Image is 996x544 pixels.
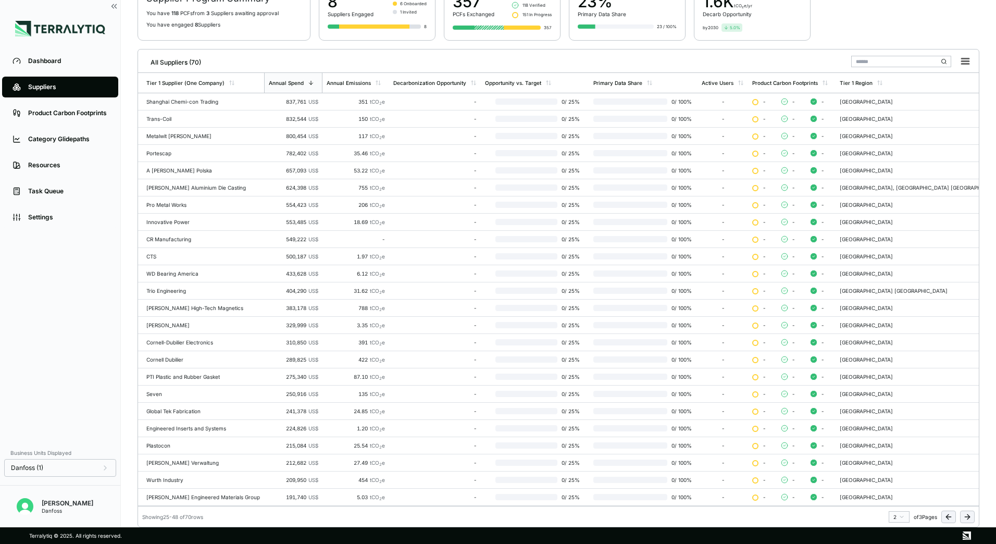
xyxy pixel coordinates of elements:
[15,21,105,36] img: Logo
[379,221,382,226] sub: 2
[393,219,477,225] div: -
[557,339,585,345] span: 0 / 25 %
[28,135,108,143] div: Category Glidepaths
[393,356,477,363] div: -
[142,54,201,67] div: All Suppliers (70)
[268,408,318,414] div: 241,378
[146,133,260,139] div: Metalwit [PERSON_NAME]
[370,408,385,414] span: tCO e
[308,219,318,225] span: US$
[393,202,477,208] div: -
[393,374,477,380] div: -
[327,116,385,122] div: 150
[379,273,382,278] sub: 2
[370,133,385,139] span: tCO e
[379,325,382,329] sub: 2
[821,219,824,225] span: -
[763,270,766,277] span: -
[763,288,766,294] span: -
[379,170,382,175] sub: 2
[308,202,318,208] span: US$
[821,356,824,363] span: -
[268,133,318,139] div: 800,454
[28,83,108,91] div: Suppliers
[667,184,693,191] span: 0 / 100 %
[370,98,385,105] span: tCO e
[28,213,108,221] div: Settings
[146,21,302,28] p: You have engaged Suppliers
[327,184,385,191] div: 755
[667,116,693,122] span: 0 / 100 %
[578,11,626,17] div: Primary Data Share
[370,391,385,397] span: tCO e
[702,305,744,311] div: -
[370,116,385,122] span: tCO e
[667,236,693,242] span: 0 / 100 %
[792,202,795,208] span: -
[327,374,385,380] div: 87.10
[702,98,744,105] div: -
[821,98,824,105] span: -
[308,133,318,139] span: US$
[146,374,260,380] div: PTI Plastic and Rubber Gasket
[268,167,318,174] div: 657,093
[821,253,824,259] span: -
[763,98,766,105] span: -
[702,236,744,242] div: -
[752,80,818,86] div: Product Carbon Footprints
[557,356,585,363] span: 0 / 25 %
[821,288,824,294] span: -
[28,109,108,117] div: Product Carbon Footprints
[327,236,385,242] div: -
[821,133,824,139] span: -
[702,219,744,225] div: -
[370,288,385,294] span: tCO e
[370,184,385,191] span: tCO e
[146,150,260,156] div: Portescap
[557,270,585,277] span: 0 / 25 %
[702,116,744,122] div: -
[730,24,740,31] span: 5.0 %
[370,374,385,380] span: tCO e
[146,356,260,363] div: Cornell Dubilier
[379,204,382,209] sub: 2
[327,219,385,225] div: 18.69
[393,391,477,397] div: -
[667,288,693,294] span: 0 / 100 %
[734,3,752,8] span: tCO₂e/yr
[792,374,795,380] span: -
[308,253,318,259] span: US$
[308,408,318,414] span: US$
[327,356,385,363] div: 422
[821,322,824,328] span: -
[821,236,824,242] span: -
[557,253,585,259] span: 0 / 25 %
[146,98,260,105] div: Shanghai Chemi-con Trading
[379,118,382,123] sub: 2
[308,236,318,242] span: US$
[327,150,385,156] div: 35.46
[327,391,385,397] div: 135
[763,253,766,259] span: -
[393,339,477,345] div: -
[146,391,260,397] div: Seven
[393,322,477,328] div: -
[379,376,382,381] sub: 2
[146,10,302,16] p: You have PCF s from Supplier s awaiting approval
[146,305,260,311] div: [PERSON_NAME] High-Tech Magnetics
[703,11,752,17] div: Decarb Opportunity
[400,9,417,15] span: 1 Invited
[763,322,766,328] span: -
[146,167,260,174] div: A [PERSON_NAME] Polska
[308,322,318,328] span: US$
[821,270,824,277] span: -
[702,356,744,363] div: -
[146,236,260,242] div: CR Manufacturing
[379,290,382,295] sub: 2
[379,101,382,106] sub: 2
[308,184,318,191] span: US$
[544,24,552,31] div: 357
[393,305,477,311] div: -
[763,133,766,139] span: -
[792,167,795,174] span: -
